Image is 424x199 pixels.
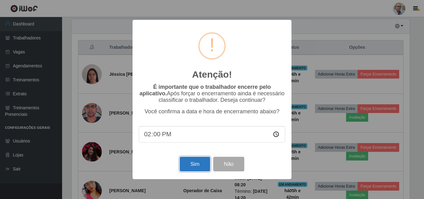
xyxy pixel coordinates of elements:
[139,84,271,97] b: É importante que o trabalhador encerre pelo aplicativo.
[139,108,285,115] p: Você confirma a data e hora de encerramento abaixo?
[213,157,244,171] button: Não
[180,157,210,171] button: Sim
[139,84,285,103] p: Após forçar o encerramento ainda é necessário classificar o trabalhador. Deseja continuar?
[192,69,232,80] h2: Atenção!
